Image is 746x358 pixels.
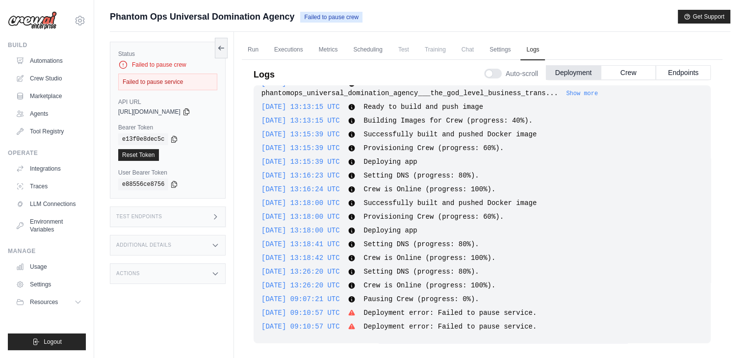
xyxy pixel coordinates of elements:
[363,295,479,303] span: Pausing Crew (progress: 0%).
[12,214,86,237] a: Environment Variables
[678,10,730,24] button: Get Support
[268,40,309,60] a: Executions
[261,227,340,234] span: [DATE] 13:18:00 UTC
[12,71,86,86] a: Crew Studio
[363,103,483,111] span: Ready to build and push image
[566,90,598,98] button: Show more
[261,240,340,248] span: [DATE] 13:18:41 UTC
[347,40,388,60] a: Scheduling
[8,247,86,255] div: Manage
[363,172,479,179] span: Setting DNS (progress: 80%).
[242,40,264,60] a: Run
[261,130,340,138] span: [DATE] 13:15:39 UTC
[110,10,294,24] span: Phantom Ops Universal Domination Agency
[30,298,58,306] span: Resources
[261,199,340,207] span: [DATE] 13:18:00 UTC
[697,311,746,358] iframe: Chat Widget
[12,53,86,69] a: Automations
[12,259,86,275] a: Usage
[484,40,516,60] a: Settings
[601,65,656,80] button: Crew
[118,179,168,190] code: e88556ce8756
[261,268,340,276] span: [DATE] 13:26:20 UTC
[363,281,495,289] span: Crew is Online (progress: 100%).
[363,158,417,166] span: Deploying app
[363,130,537,138] span: Successfully built and pushed Docker image
[363,309,537,317] span: Deployment error: Failed to pause service.
[116,271,140,277] h3: Actions
[118,124,217,131] label: Bearer Token
[254,68,275,81] p: Logs
[363,199,537,207] span: Successfully built and pushed Docker image
[261,323,340,331] span: [DATE] 09:10:57 UTC
[419,40,452,59] span: Training is not available until the deployment is complete
[118,169,217,177] label: User Bearer Token
[116,214,162,220] h3: Test Endpoints
[261,185,340,193] span: [DATE] 13:16:24 UTC
[44,338,62,346] span: Logout
[363,117,532,125] span: Building Images for Crew (progress: 40%).
[520,40,545,60] a: Logs
[12,294,86,310] button: Resources
[363,323,537,331] span: Deployment error: Failed to pause service.
[363,185,495,193] span: Crew is Online (progress: 100%).
[392,40,415,59] span: Test
[12,179,86,194] a: Traces
[261,295,340,303] span: [DATE] 09:07:21 UTC
[261,254,340,262] span: [DATE] 13:18:42 UTC
[118,98,217,106] label: API URL
[12,196,86,212] a: LLM Connections
[261,172,340,179] span: [DATE] 13:16:23 UTC
[8,149,86,157] div: Operate
[363,213,504,221] span: Provisioning Crew (progress: 60%).
[363,268,479,276] span: Setting DNS (progress: 80%).
[363,240,479,248] span: Setting DNS (progress: 80%).
[118,60,217,70] div: Failed to pause crew
[261,103,340,111] span: [DATE] 13:13:15 UTC
[8,41,86,49] div: Build
[546,65,601,80] button: Deployment
[363,254,495,262] span: Crew is Online (progress: 100%).
[363,144,504,152] span: Provisioning Crew (progress: 60%).
[118,74,217,90] div: Failed to pause service
[363,227,417,234] span: Deploying app
[118,50,217,58] label: Status
[261,281,340,289] span: [DATE] 13:26:20 UTC
[656,65,711,80] button: Endpoints
[261,213,340,221] span: [DATE] 13:18:00 UTC
[506,69,538,78] span: Auto-scroll
[116,242,171,248] h3: Additional Details
[118,133,168,145] code: e13f0e8dec5c
[261,117,340,125] span: [DATE] 13:13:15 UTC
[12,88,86,104] a: Marketplace
[261,158,340,166] span: [DATE] 13:15:39 UTC
[456,40,480,59] span: Chat is not available until the deployment is complete
[261,309,340,317] span: [DATE] 09:10:57 UTC
[12,124,86,139] a: Tool Registry
[8,11,57,30] img: Logo
[12,161,86,177] a: Integrations
[12,106,86,122] a: Agents
[313,40,344,60] a: Metrics
[300,12,362,23] span: Failed to pause crew
[12,277,86,292] a: Settings
[118,108,180,116] span: [URL][DOMAIN_NAME]
[261,144,340,152] span: [DATE] 13:15:39 UTC
[118,149,159,161] a: Reset Token
[8,333,86,350] button: Logout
